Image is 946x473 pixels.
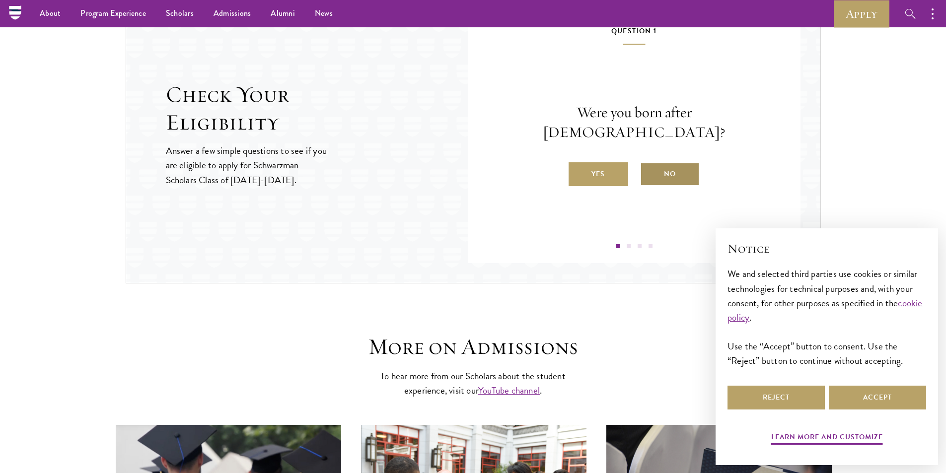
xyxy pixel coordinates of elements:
a: cookie policy [728,296,923,325]
h3: More on Admissions [319,333,627,361]
div: We and selected third parties use cookies or similar technologies for technical purposes and, wit... [728,267,926,367]
h2: Notice [728,240,926,257]
p: Were you born after [DEMOGRAPHIC_DATA]? [498,103,771,142]
h2: Check Your Eligibility [166,81,468,136]
button: Accept [829,386,926,409]
button: Reject [728,386,825,409]
p: To hear more from our Scholars about the student experience, visit our . [376,369,570,398]
a: YouTube channel [478,383,540,398]
h5: Question 1 [498,25,771,45]
label: Yes [569,162,628,186]
button: Learn more and customize [771,431,883,446]
p: Answer a few simple questions to see if you are eligible to apply for Schwarzman Scholars Class o... [166,143,328,187]
label: No [640,162,700,186]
